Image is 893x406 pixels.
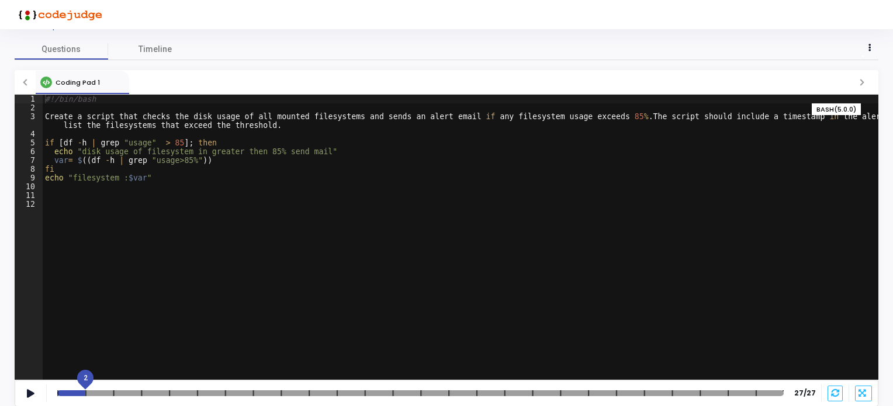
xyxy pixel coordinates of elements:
div: 12 [15,200,43,209]
strong: 27/27 [794,388,815,398]
div: 9 [15,173,43,182]
div: 6 [15,147,43,156]
span: Timeline [139,43,172,55]
div: 2 [15,103,43,112]
img: logo [15,3,102,26]
div: 3 [15,112,43,130]
span: Questions [15,43,108,55]
div: 7 [15,156,43,165]
div: 1 [15,95,43,103]
div: 5 [15,138,43,147]
span: 2 [83,373,87,383]
span: Coding Pad 1 [56,78,100,87]
div: 4 [15,130,43,138]
a: View Description [15,23,79,30]
span: BASH(5.0.0) [816,105,856,114]
div: 11 [15,191,43,200]
div: 8 [15,165,43,173]
div: 10 [15,182,43,191]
